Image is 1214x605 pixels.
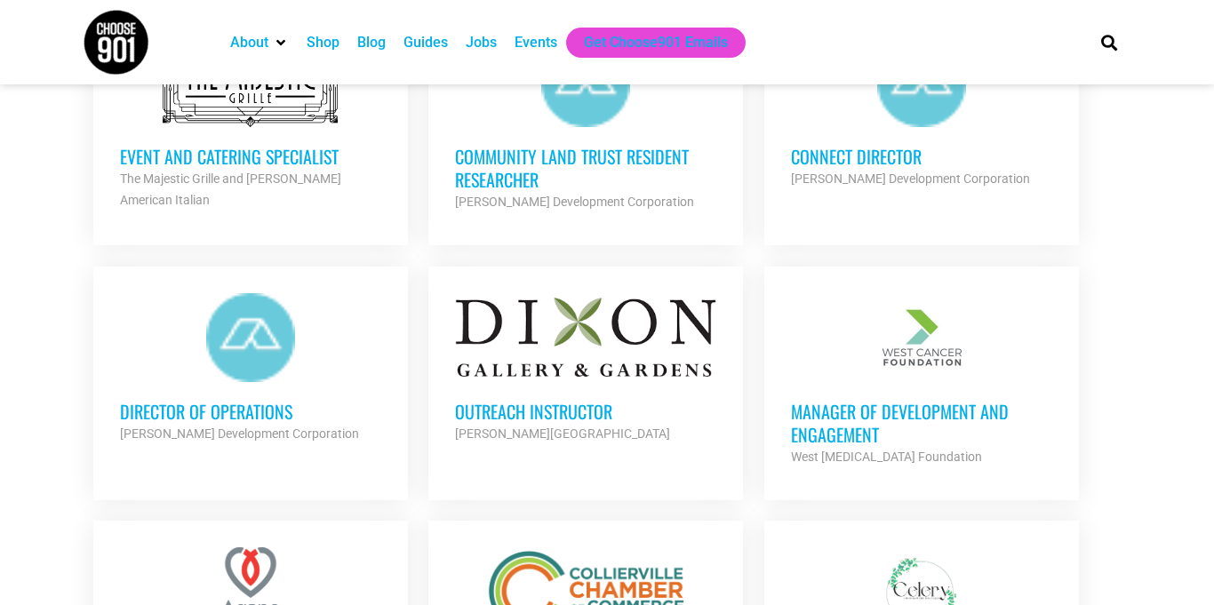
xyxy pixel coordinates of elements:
div: About [221,28,298,58]
div: Search [1095,28,1124,57]
h3: Event and Catering Specialist [120,145,381,168]
h3: Director of Operations [120,400,381,423]
strong: [PERSON_NAME] Development Corporation [120,426,359,441]
a: Connect Director [PERSON_NAME] Development Corporation [764,12,1079,216]
strong: [PERSON_NAME] Development Corporation [791,171,1030,186]
a: Community Land Trust Resident Researcher [PERSON_NAME] Development Corporation [428,12,743,239]
a: Outreach Instructor [PERSON_NAME][GEOGRAPHIC_DATA] [428,267,743,471]
a: Guides [403,32,448,53]
a: Get Choose901 Emails [584,32,728,53]
h3: Connect Director [791,145,1052,168]
a: Director of Operations [PERSON_NAME] Development Corporation [93,267,408,471]
a: Manager of Development and Engagement West [MEDICAL_DATA] Foundation [764,267,1079,494]
a: Event and Catering Specialist The Majestic Grille and [PERSON_NAME] American Italian [93,12,408,237]
strong: [PERSON_NAME][GEOGRAPHIC_DATA] [455,426,670,441]
a: Jobs [466,32,497,53]
a: Blog [357,32,386,53]
strong: The Majestic Grille and [PERSON_NAME] American Italian [120,171,341,207]
h3: Outreach Instructor [455,400,716,423]
nav: Main nav [221,28,1071,58]
h3: Community Land Trust Resident Researcher [455,145,716,191]
a: Events [515,32,557,53]
a: Shop [307,32,339,53]
h3: Manager of Development and Engagement [791,400,1052,446]
strong: West [MEDICAL_DATA] Foundation [791,450,982,464]
strong: [PERSON_NAME] Development Corporation [455,195,694,209]
a: About [230,32,268,53]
